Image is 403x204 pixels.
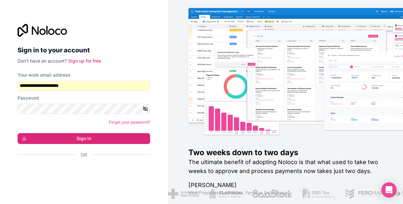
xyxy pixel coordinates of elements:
[381,182,397,198] div: Open Intercom Messenger
[18,95,39,101] label: Password
[68,58,101,64] a: Sign up for free
[18,72,70,78] label: Your work email address
[188,190,383,196] h1: Vice President Operations , Fergmar Enterprises
[18,81,150,91] input: Email address
[188,158,383,176] h2: The ultimate benefit of adopting Noloco is that what used to take two weeks to approve and proces...
[18,44,150,56] h2: Sign in to your account
[188,147,383,158] h1: Two weeks down to two days
[18,58,67,64] span: Don't have an account?
[14,165,148,179] iframe: Sign in with Google Button
[188,181,383,190] h1: [PERSON_NAME]
[18,133,150,144] button: Sign in
[168,189,199,199] img: /assets/american-red-cross-BAupjrZR.png
[109,120,150,125] a: Forgot your password?
[81,152,87,158] span: Or
[18,104,150,114] input: Password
